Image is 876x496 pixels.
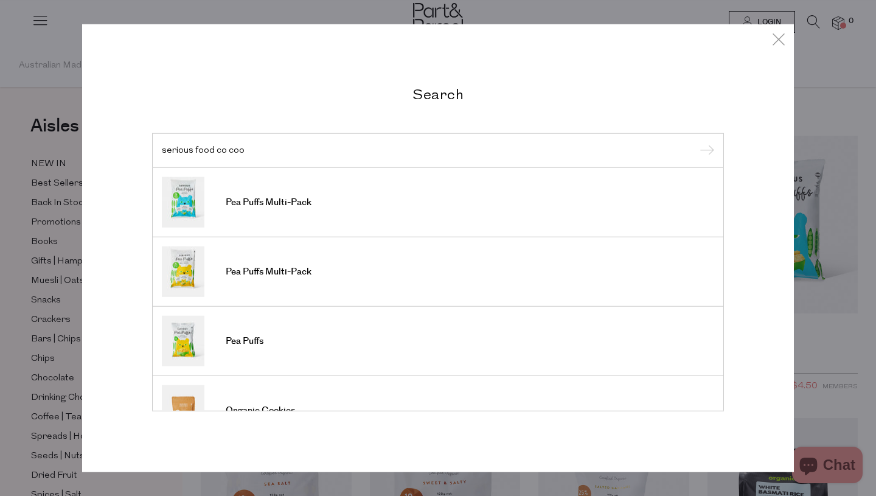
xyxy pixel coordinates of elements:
span: Pea Puffs Multi-Pack [226,266,311,278]
a: Pea Puffs [162,316,714,366]
a: Pea Puffs Multi-Pack [162,246,714,297]
img: Pea Puffs [162,316,204,366]
span: Organic Cookies [226,405,295,417]
span: Pea Puffs [226,335,263,348]
span: Pea Puffs Multi-Pack [226,197,311,209]
a: Pea Puffs Multi-Pack [162,177,714,228]
img: Pea Puffs Multi-Pack [162,246,204,297]
img: Organic Cookies [162,385,204,436]
a: Organic Cookies [162,385,714,436]
input: Search [162,145,714,155]
h2: Search [152,85,724,102]
img: Pea Puffs Multi-Pack [162,177,204,228]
